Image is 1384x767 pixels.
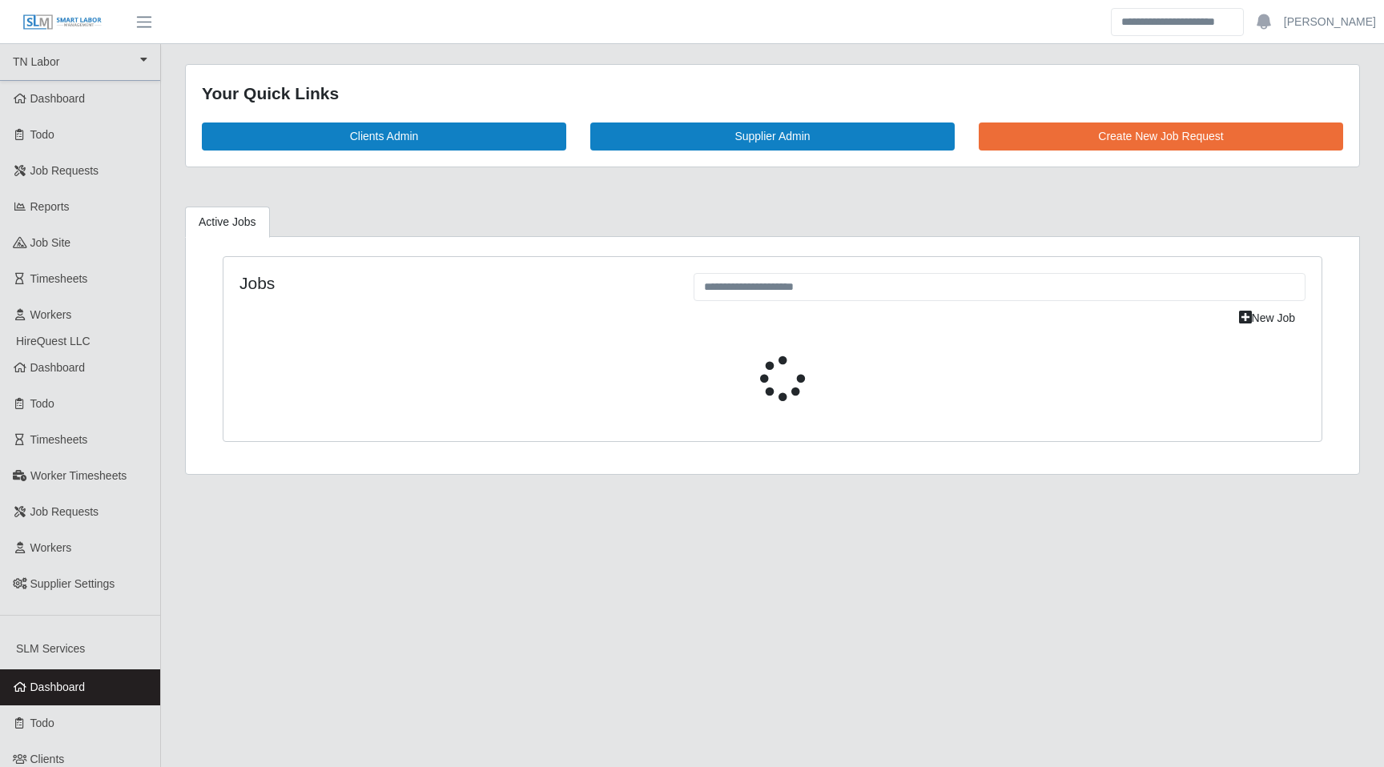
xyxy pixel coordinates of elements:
h4: Jobs [239,273,670,293]
span: HireQuest LLC [16,335,91,347]
span: Supplier Settings [30,577,115,590]
span: Todo [30,717,54,729]
span: Timesheets [30,272,88,285]
span: Todo [30,397,54,410]
span: job site [30,236,71,249]
span: Job Requests [30,164,99,177]
span: Job Requests [30,505,99,518]
span: Workers [30,308,72,321]
span: Dashboard [30,361,86,374]
span: Reports [30,200,70,213]
span: SLM Services [16,642,85,655]
span: Dashboard [30,681,86,693]
span: Dashboard [30,92,86,105]
a: [PERSON_NAME] [1284,14,1376,30]
input: Search [1111,8,1244,36]
a: New Job [1229,304,1306,332]
span: Todo [30,128,54,141]
a: Create New Job Request [979,122,1343,151]
a: Clients Admin [202,122,566,151]
span: Workers [30,541,72,554]
a: Active Jobs [185,207,270,238]
span: Worker Timesheets [30,469,127,482]
a: Supplier Admin [590,122,955,151]
span: Timesheets [30,433,88,446]
div: Your Quick Links [202,81,1343,106]
img: SLM Logo [22,14,103,31]
span: Clients [30,753,65,765]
